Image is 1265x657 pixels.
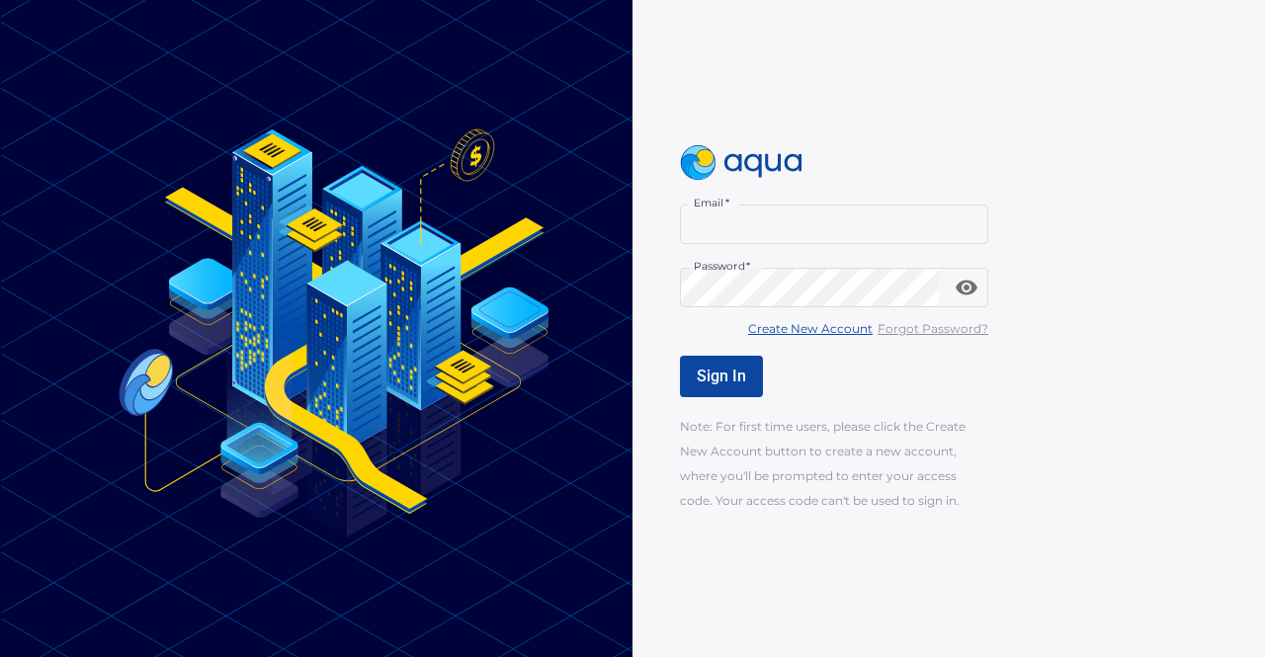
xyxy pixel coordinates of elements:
[878,321,988,336] u: Forgot Password?
[694,196,729,210] label: Email
[680,356,763,397] button: Sign In
[680,419,966,508] span: Note: For first time users, please click the Create New Account button to create a new account, w...
[680,145,802,181] img: logo
[748,321,873,336] u: Create New Account
[947,268,986,307] button: toggle password visibility
[697,367,746,385] span: Sign In
[694,259,750,274] label: Password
